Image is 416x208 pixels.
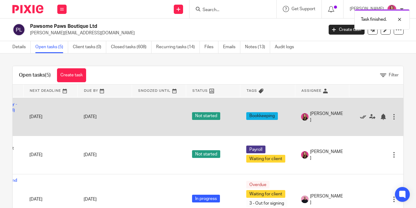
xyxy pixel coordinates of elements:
a: Mark as done [360,114,369,120]
span: Bookkeeping [246,112,278,120]
a: Recurring tasks (14) [156,41,200,53]
span: Waiting for client [246,190,285,198]
span: [PERSON_NAME] [310,193,343,206]
a: Client tasks (0) [73,41,106,53]
span: Snoozed Until [138,89,171,92]
span: Payroll [246,146,265,153]
span: Not started [192,150,220,158]
span: [DATE] [84,115,97,119]
span: Filter [389,73,399,77]
img: 17.png [301,151,309,159]
td: [DATE] [23,136,77,174]
img: 17.png [387,4,397,14]
a: Audit logs [275,41,299,53]
img: Pixie [12,5,43,13]
input: Search [202,7,258,13]
img: svg%3E [12,23,25,36]
p: [PERSON_NAME][EMAIL_ADDRESS][DOMAIN_NAME] [30,30,319,36]
span: Waiting for client [246,155,285,163]
a: Details [12,41,31,53]
span: [DATE] [84,197,97,202]
span: [PERSON_NAME] [310,111,343,123]
a: Files [204,41,218,53]
span: Not started [192,112,220,120]
a: Open tasks (5) [35,41,68,53]
span: In progress [192,195,220,202]
img: Bio%20-%20Kemi%20.png [301,196,309,203]
span: Status [192,89,208,92]
a: Closed tasks (608) [111,41,151,53]
h2: Pawsome Paws Boutique Ltd [30,23,261,30]
a: Create task [57,68,86,82]
span: (5) [45,73,51,78]
a: Notes (13) [245,41,270,53]
span: [DATE] [84,153,97,157]
span: Tags [247,89,257,92]
a: Create task [329,25,365,35]
span: Overdue [246,181,269,189]
h1: Open tasks [19,72,51,79]
p: Task finished. [361,16,387,23]
img: 17.png [301,113,309,121]
a: Emails [223,41,240,53]
span: 3 - Out for signing [246,199,287,207]
span: [PERSON_NAME] [310,149,343,161]
td: [DATE] [23,98,77,136]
